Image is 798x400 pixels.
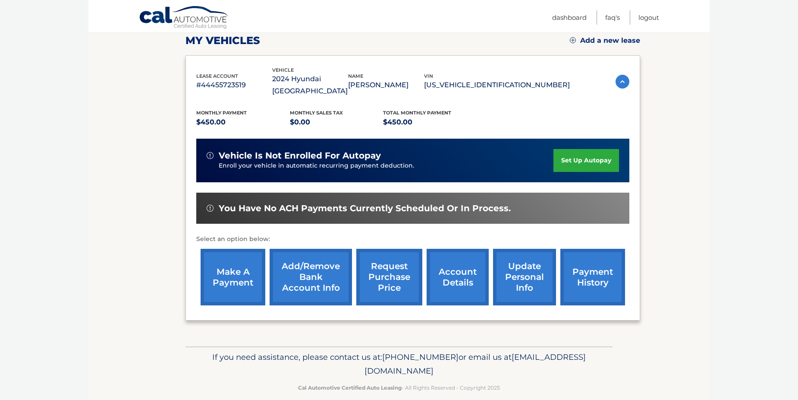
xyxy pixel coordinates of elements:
p: 2024 Hyundai [GEOGRAPHIC_DATA] [272,73,348,97]
p: [PERSON_NAME] [348,79,424,91]
a: payment history [560,249,625,305]
a: request purchase price [356,249,422,305]
p: - All Rights Reserved - Copyright 2025 [191,383,607,392]
a: set up autopay [553,149,619,172]
img: alert-white.svg [207,205,214,212]
p: $450.00 [383,116,477,128]
span: lease account [196,73,238,79]
p: Enroll your vehicle in automatic recurring payment deduction. [219,161,553,171]
img: accordion-active.svg [616,75,629,89]
h2: my vehicles [185,34,260,47]
a: update personal info [493,249,556,305]
a: Add a new lease [570,36,640,45]
span: [PHONE_NUMBER] [382,352,459,362]
p: Select an option below: [196,234,629,244]
span: vehicle [272,67,294,73]
img: alert-white.svg [207,152,214,159]
p: $450.00 [196,116,290,128]
a: make a payment [201,249,265,305]
p: $0.00 [290,116,383,128]
span: name [348,73,363,79]
img: add.svg [570,37,576,43]
span: Monthly Payment [196,110,247,116]
span: vin [424,73,433,79]
span: You have no ACH payments currently scheduled or in process. [219,203,511,214]
a: FAQ's [605,10,620,25]
strong: Cal Automotive Certified Auto Leasing [298,384,402,391]
a: Cal Automotive [139,6,229,31]
p: #44455723519 [196,79,272,91]
a: Logout [638,10,659,25]
span: Total Monthly Payment [383,110,451,116]
p: If you need assistance, please contact us at: or email us at [191,350,607,378]
a: Dashboard [552,10,587,25]
p: [US_VEHICLE_IDENTIFICATION_NUMBER] [424,79,570,91]
span: [EMAIL_ADDRESS][DOMAIN_NAME] [364,352,586,376]
a: Add/Remove bank account info [270,249,352,305]
span: Monthly sales Tax [290,110,343,116]
span: vehicle is not enrolled for autopay [219,150,381,161]
a: account details [427,249,489,305]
